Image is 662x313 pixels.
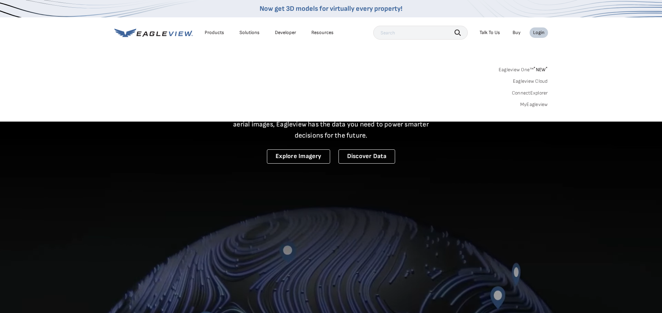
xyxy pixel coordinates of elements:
p: A new era starts here. Built on more than 3.5 billion high-resolution aerial images, Eagleview ha... [225,108,438,141]
div: Products [205,30,224,36]
a: Eagleview Cloud [513,78,548,84]
a: Buy [513,30,521,36]
a: Now get 3D models for virtually every property! [260,5,402,13]
div: Login [533,30,545,36]
span: NEW [533,67,548,73]
div: Resources [311,30,334,36]
a: Developer [275,30,296,36]
a: Discover Data [338,149,395,164]
a: MyEagleview [520,101,548,108]
a: Explore Imagery [267,149,330,164]
input: Search [373,26,468,40]
a: ConnectExplorer [512,90,548,96]
div: Solutions [239,30,260,36]
div: Talk To Us [480,30,500,36]
a: Eagleview One™*NEW* [499,65,548,73]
